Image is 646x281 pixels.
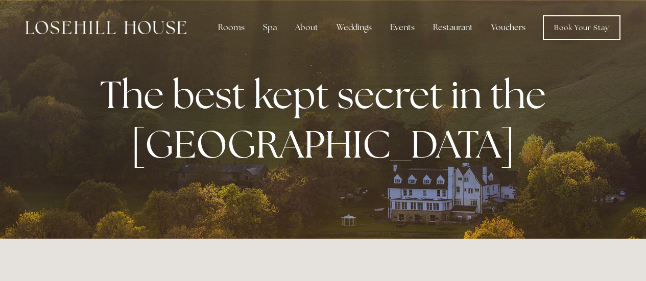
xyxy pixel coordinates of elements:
[483,17,534,38] a: Vouchers
[255,17,285,38] div: Spa
[543,15,620,40] a: Book Your Stay
[210,17,253,38] div: Rooms
[425,17,481,38] div: Restaurant
[26,21,186,34] img: Losehill House
[100,69,554,169] strong: The best kept secret in the [GEOGRAPHIC_DATA]
[328,17,380,38] div: Weddings
[382,17,423,38] div: Events
[287,17,326,38] div: About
